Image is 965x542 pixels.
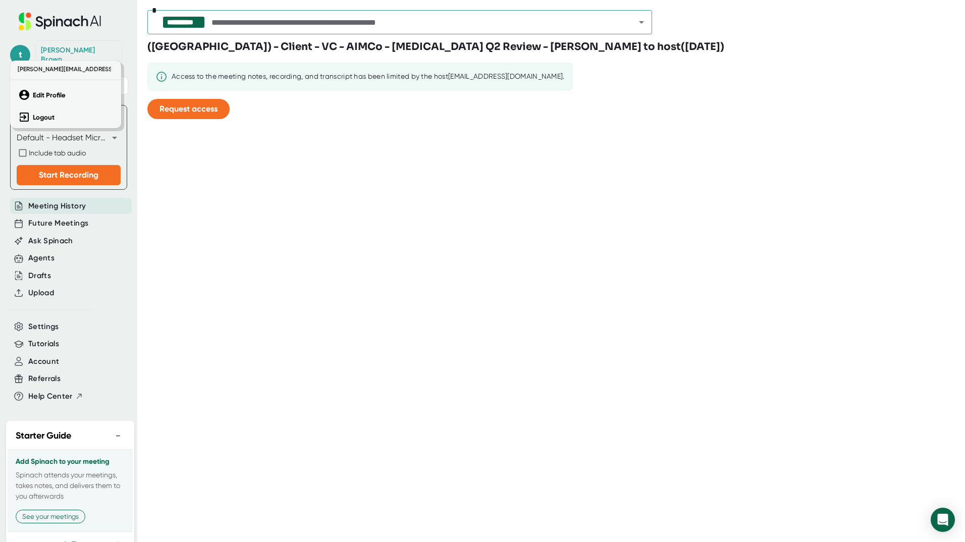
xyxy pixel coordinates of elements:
button: Logout [16,109,116,126]
div: Open Intercom Messenger [931,508,955,532]
button: Edit Profile [16,86,116,103]
b: Logout [33,113,55,122]
b: Edit Profile [33,91,66,99]
span: [PERSON_NAME][EMAIL_ADDRESS][PERSON_NAME][DOMAIN_NAME] [15,63,111,75]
